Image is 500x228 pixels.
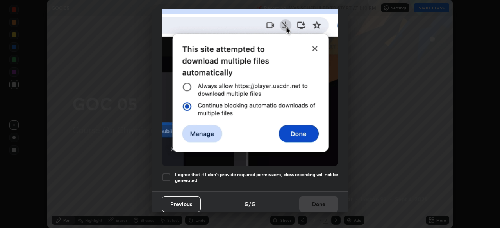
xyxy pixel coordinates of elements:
[162,196,201,212] button: Previous
[249,200,251,208] h4: /
[252,200,255,208] h4: 5
[245,200,248,208] h4: 5
[175,171,338,184] h5: I agree that if I don't provide required permissions, class recording will not be generated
